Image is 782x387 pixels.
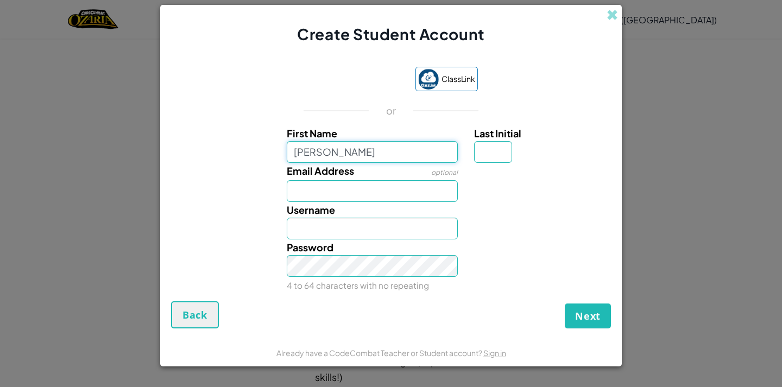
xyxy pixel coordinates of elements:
span: Back [182,308,207,321]
span: Last Initial [474,127,521,139]
span: First Name [287,127,337,139]
span: Create Student Account [297,24,484,43]
img: classlink-logo-small.png [418,69,439,90]
button: Next [565,303,611,328]
iframe: Sign in with Google Button [299,68,410,92]
span: Username [287,204,335,216]
span: Already have a CodeCombat Teacher or Student account? [276,348,483,358]
a: Sign in [483,348,506,358]
span: Next [575,309,601,322]
small: 4 to 64 characters with no repeating [287,280,429,290]
span: optional [431,168,458,176]
button: Back [171,301,219,328]
span: Email Address [287,164,354,177]
span: Password [287,241,333,253]
span: ClassLink [442,71,475,87]
p: or [386,104,396,117]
